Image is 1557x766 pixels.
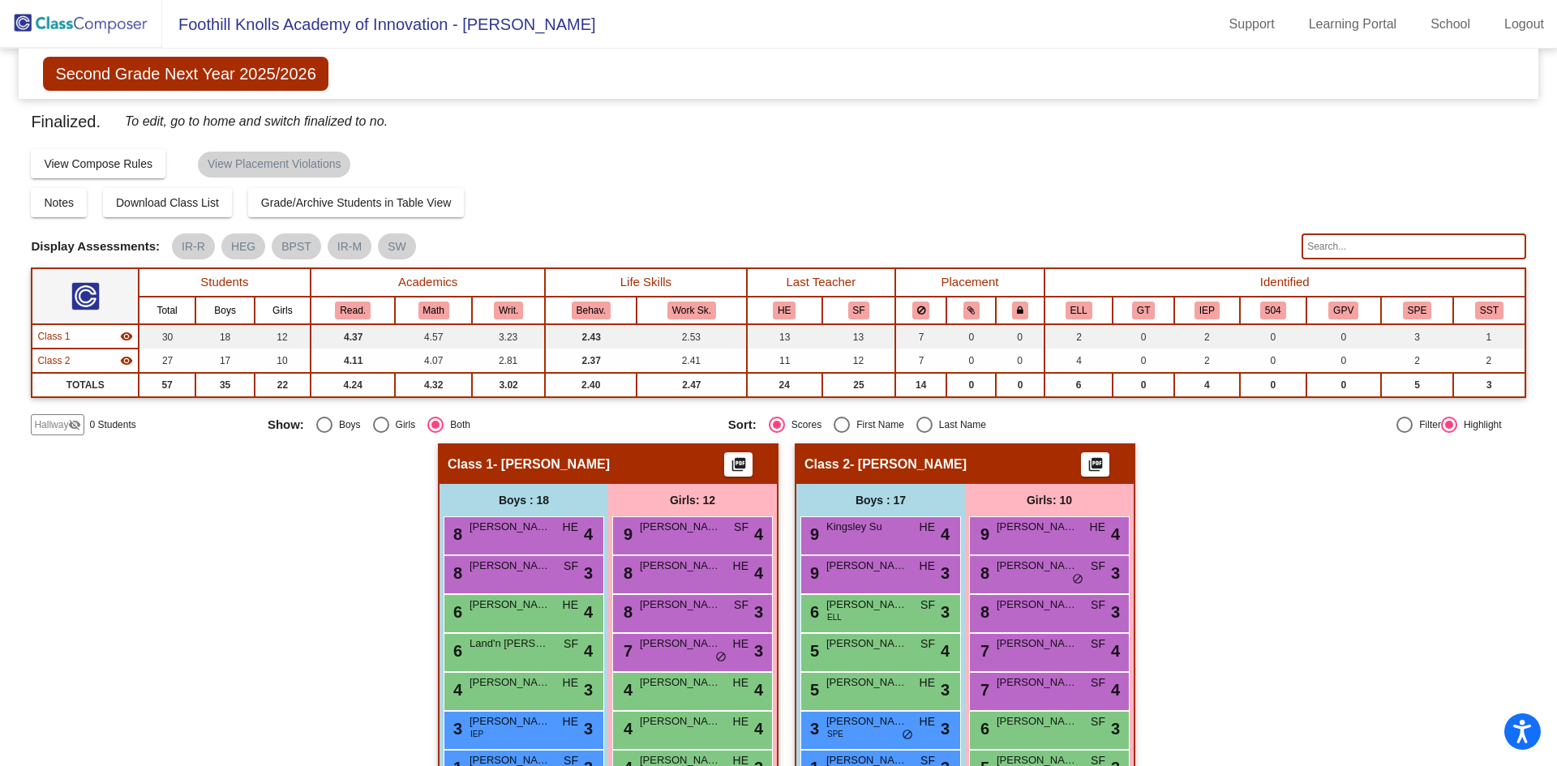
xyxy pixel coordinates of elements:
[822,297,895,324] th: Sheryl Fossum
[255,324,311,349] td: 12
[826,635,907,652] span: [PERSON_NAME]
[826,674,907,691] span: [PERSON_NAME]
[311,324,396,349] td: 4.37
[1174,324,1240,349] td: 2
[545,324,637,349] td: 2.43
[31,149,165,178] button: View Compose Rules
[976,720,989,738] span: 6
[806,681,819,699] span: 5
[976,603,989,621] span: 8
[311,349,396,373] td: 4.11
[564,635,578,653] span: SF
[754,600,763,624] span: 3
[827,611,842,623] span: ELL
[255,349,311,373] td: 10
[470,728,483,740] span: IEP
[1240,373,1306,397] td: 0
[32,349,139,373] td: Hidden teacher - Mrs. Filer
[637,324,746,349] td: 2.53
[139,268,311,297] th: Students
[637,373,746,397] td: 2.47
[941,522,950,546] span: 4
[826,713,907,730] span: [PERSON_NAME]
[1457,417,1502,432] div: Highlight
[1403,302,1432,319] button: SPE
[449,525,462,543] span: 8
[895,349,946,373] td: 7
[272,233,321,259] mat-chip: BPST
[470,635,551,652] span: Land'n [PERSON_NAME]
[103,188,232,217] button: Download Class List
[920,674,935,691] span: HE
[946,349,996,373] td: 0
[850,417,904,432] div: First Name
[1381,373,1453,397] td: 5
[996,349,1044,373] td: 0
[1111,561,1120,585] span: 3
[733,713,748,730] span: HE
[563,519,578,536] span: HE
[734,519,748,536] span: SF
[545,268,746,297] th: Life Skills
[715,651,727,664] span: do_not_disturb_alt
[470,519,551,535] span: [PERSON_NAME]
[545,349,637,373] td: 2.37
[472,324,545,349] td: 3.23
[584,639,593,663] span: 4
[997,558,1078,574] span: [PERSON_NAME]
[620,564,633,582] span: 8
[255,297,311,324] th: Girls
[470,713,551,730] span: [PERSON_NAME]
[826,597,907,613] span: [PERSON_NAME]
[472,349,545,373] td: 2.81
[255,373,311,397] td: 22
[1453,373,1525,397] td: 3
[941,561,950,585] span: 3
[449,681,462,699] span: 4
[1381,349,1453,373] td: 2
[268,417,304,432] span: Show:
[116,196,219,209] span: Download Class List
[747,297,822,324] th: Hannah Esparza
[89,417,135,432] span: 0 Students
[311,373,396,397] td: 4.24
[640,558,721,574] span: [PERSON_NAME]
[796,484,965,516] div: Boys : 17
[1240,324,1306,349] td: 0
[997,635,1078,652] span: [PERSON_NAME]
[221,233,265,259] mat-chip: HEG
[172,233,215,259] mat-chip: IR-R
[1091,635,1105,653] span: SF
[1091,713,1105,730] span: SF
[449,603,462,621] span: 6
[1306,349,1381,373] td: 0
[640,713,721,730] span: [PERSON_NAME]
[139,297,195,324] th: Total
[620,720,633,738] span: 4
[1044,324,1113,349] td: 2
[125,110,388,133] span: To edit, go to home and switch finalized to no.
[1044,349,1113,373] td: 4
[1475,302,1503,319] button: SST
[920,713,935,730] span: HE
[584,561,593,585] span: 3
[1240,297,1306,324] th: 504 Plan
[1296,11,1410,37] a: Learning Portal
[1195,302,1220,319] button: IEP
[1111,600,1120,624] span: 3
[1216,11,1288,37] a: Support
[1111,717,1120,741] span: 3
[120,354,133,367] mat-icon: visibility
[997,674,1078,691] span: [PERSON_NAME]
[827,728,843,740] span: SPE
[31,188,87,217] button: Notes
[826,519,907,535] span: Kingsley Su
[996,297,1044,324] th: Keep with teacher
[620,681,633,699] span: 4
[449,642,462,660] span: 6
[1090,519,1105,536] span: HE
[1453,324,1525,349] td: 1
[563,674,578,691] span: HE
[139,373,195,397] td: 57
[895,268,1044,297] th: Placement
